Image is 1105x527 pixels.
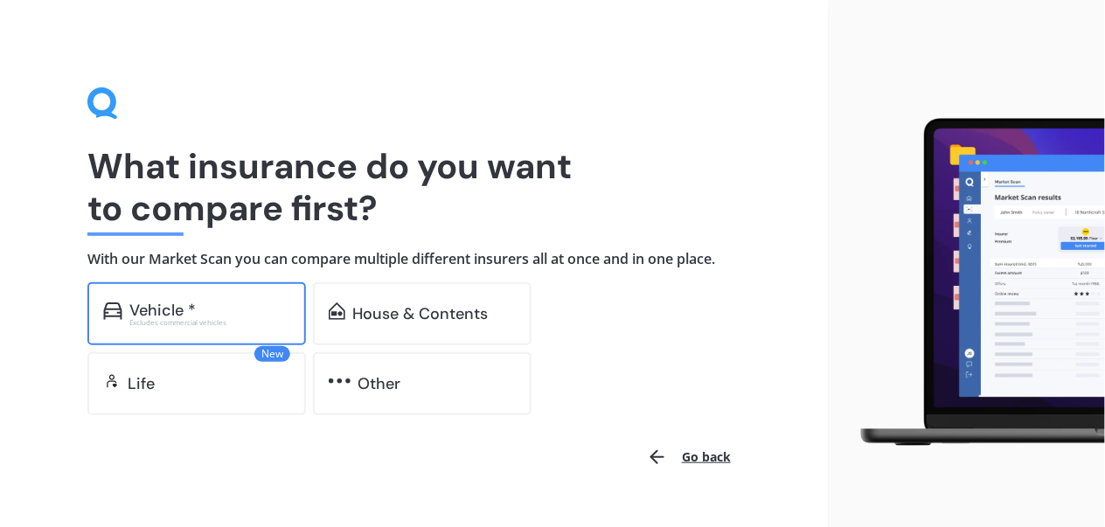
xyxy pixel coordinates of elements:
h1: What insurance do you want to compare first? [87,145,741,229]
img: life.f720d6a2d7cdcd3ad642.svg [103,372,121,390]
img: other.81dba5aafe580aa69f38.svg [329,372,351,390]
img: car.f15378c7a67c060ca3f3.svg [103,302,122,320]
h4: With our Market Scan you can compare multiple different insurers all at once and in one place. [87,250,741,268]
div: Other [358,375,400,392]
button: Go back [636,436,741,478]
img: laptop.webp [843,111,1105,455]
img: home-and-contents.b802091223b8502ef2dd.svg [329,302,345,320]
div: Vehicle * [129,302,196,319]
span: New [254,346,290,362]
div: Excludes commercial vehicles [129,319,290,326]
div: Life [128,375,155,392]
div: House & Contents [352,305,488,322]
